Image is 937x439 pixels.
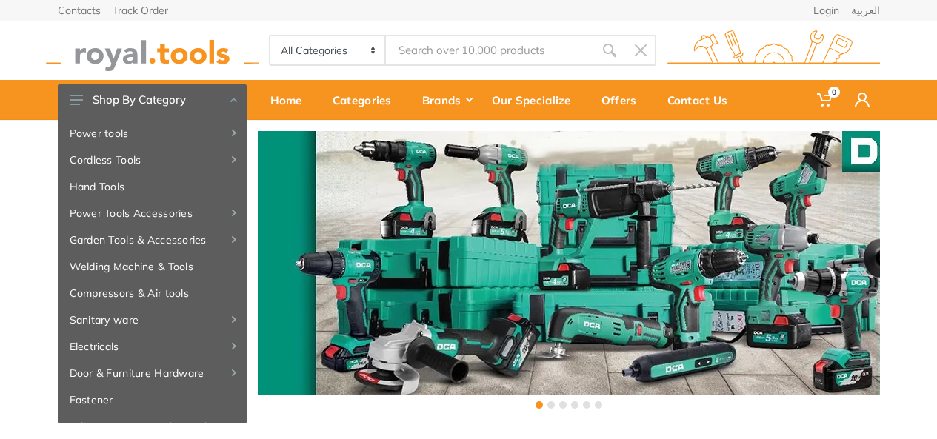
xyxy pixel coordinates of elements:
[667,30,880,71] img: royal.tools Logo
[657,84,748,115] div: Contact Us
[657,80,748,120] a: Contact Us
[591,84,657,115] div: Offers
[851,5,880,16] a: العربية
[58,360,247,386] a: Door & Furniture Hardware
[58,84,247,115] button: Shop By Category
[58,5,101,16] a: Contacts
[270,36,387,64] select: Category
[113,5,168,16] a: Track Order
[412,84,481,115] div: Brands
[813,5,839,16] a: Login
[58,386,247,413] a: Fastener
[322,80,412,120] a: Categories
[481,84,591,115] div: Our Specialize
[828,87,840,98] span: 0
[58,333,247,360] a: Electricals
[481,80,591,120] a: Our Specialize
[58,173,247,200] a: Hand Tools
[46,30,259,71] img: royal.tools Logo
[322,84,412,115] div: Categories
[58,147,247,173] a: Cordless Tools
[58,200,247,227] a: Power Tools Accessories
[58,227,247,253] a: Garden Tools & Accessories
[260,84,322,115] div: Home
[260,80,322,120] a: Home
[58,306,247,333] a: Sanitary ware
[591,80,657,120] a: Offers
[807,80,844,120] a: 0
[386,35,593,66] input: Site search
[58,120,247,147] a: Power tools
[58,280,247,306] a: Compressors & Air tools
[58,253,247,280] a: Welding Machine & Tools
